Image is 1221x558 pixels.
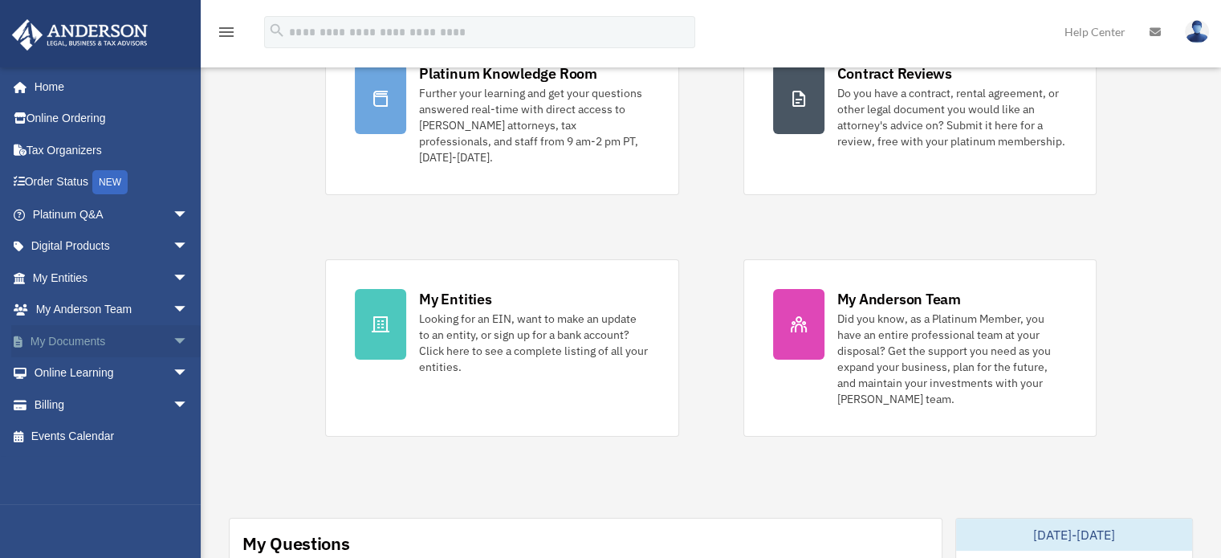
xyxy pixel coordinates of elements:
[173,198,205,231] span: arrow_drop_down
[268,22,286,39] i: search
[956,519,1192,551] div: [DATE]-[DATE]
[837,311,1067,407] div: Did you know, as a Platinum Member, you have an entire professional team at your disposal? Get th...
[419,85,649,165] div: Further your learning and get your questions answered real-time with direct access to [PERSON_NAM...
[242,532,350,556] div: My Questions
[173,389,205,422] span: arrow_drop_down
[11,71,205,103] a: Home
[743,34,1097,195] a: Contract Reviews Do you have a contract, rental agreement, or other legal document you would like...
[325,259,678,437] a: My Entities Looking for an EIN, want to make an update to an entity, or sign up for a bank accoun...
[217,28,236,42] a: menu
[837,63,952,83] div: Contract Reviews
[11,294,213,326] a: My Anderson Teamarrow_drop_down
[11,421,213,453] a: Events Calendar
[11,262,213,294] a: My Entitiesarrow_drop_down
[11,166,213,199] a: Order StatusNEW
[743,259,1097,437] a: My Anderson Team Did you know, as a Platinum Member, you have an entire professional team at your...
[173,230,205,263] span: arrow_drop_down
[419,311,649,375] div: Looking for an EIN, want to make an update to an entity, or sign up for a bank account? Click her...
[173,325,205,358] span: arrow_drop_down
[11,198,213,230] a: Platinum Q&Aarrow_drop_down
[217,22,236,42] i: menu
[173,357,205,390] span: arrow_drop_down
[325,34,678,195] a: Platinum Knowledge Room Further your learning and get your questions answered real-time with dire...
[11,134,213,166] a: Tax Organizers
[173,262,205,295] span: arrow_drop_down
[1185,20,1209,43] img: User Pic
[837,85,1067,149] div: Do you have a contract, rental agreement, or other legal document you would like an attorney's ad...
[11,389,213,421] a: Billingarrow_drop_down
[11,357,213,389] a: Online Learningarrow_drop_down
[837,289,961,309] div: My Anderson Team
[419,63,597,83] div: Platinum Knowledge Room
[11,230,213,263] a: Digital Productsarrow_drop_down
[419,289,491,309] div: My Entities
[173,294,205,327] span: arrow_drop_down
[7,19,153,51] img: Anderson Advisors Platinum Portal
[11,103,213,135] a: Online Ordering
[11,325,213,357] a: My Documentsarrow_drop_down
[92,170,128,194] div: NEW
